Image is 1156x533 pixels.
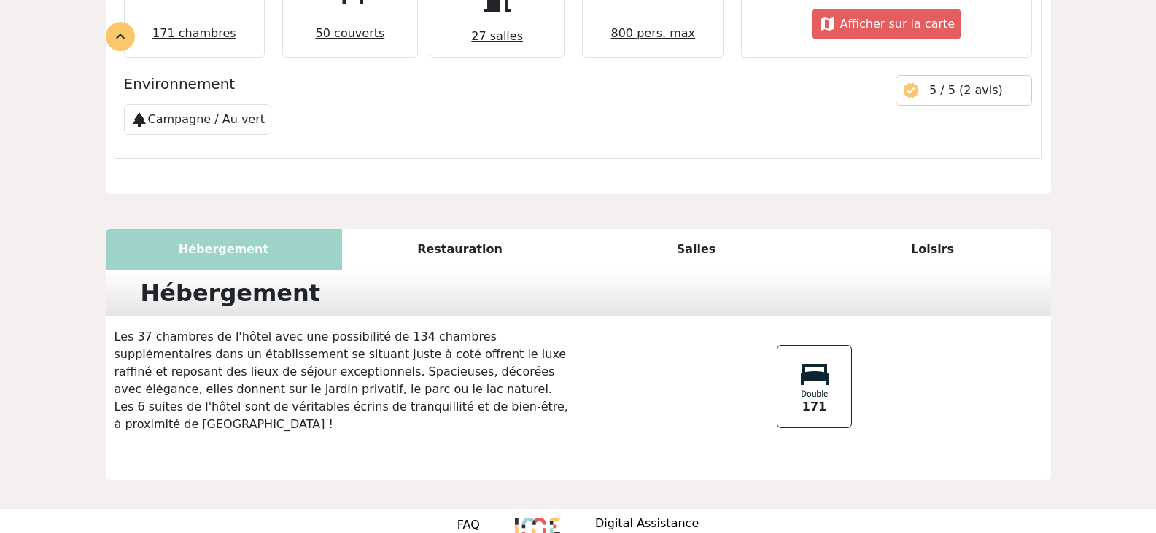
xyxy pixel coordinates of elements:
[132,276,330,311] div: Hébergement
[131,111,148,128] span: park
[147,19,242,48] span: 171 chambres
[342,229,578,270] div: Restauration
[310,19,391,48] span: 50 couverts
[106,229,342,270] div: Hébergement
[124,104,272,135] div: Campagne / Au vert
[465,22,529,51] span: 27 salles
[578,229,815,270] div: Salles
[929,83,1003,97] span: 5 / 5 (2 avis)
[605,19,702,48] span: 800 pers. max
[840,17,955,31] span: Afficher sur la carte
[802,398,826,416] span: 171
[106,328,578,433] p: Les 37 chambres de l'hôtel avec une possibilité de 134 chambres supplémentaires dans un établisse...
[106,22,135,51] div: expand_less
[818,15,836,33] span: map
[124,75,878,93] h5: Environnement
[815,229,1051,270] div: Loisirs
[902,82,920,99] span: verified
